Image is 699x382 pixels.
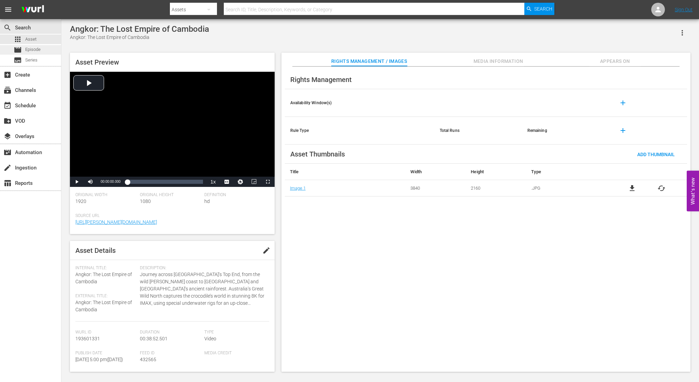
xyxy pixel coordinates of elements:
[619,99,627,107] span: add
[140,330,201,335] span: Duration
[204,371,265,377] span: Suggested Categories
[466,180,526,196] td: 2160
[331,57,407,66] span: Rights Management / Images
[75,246,116,255] span: Asset Details
[75,336,100,341] span: 193601331
[262,246,271,255] span: edit
[285,117,434,145] th: Rule Type
[434,117,522,145] th: Total Runs
[204,330,265,335] span: Type
[285,89,434,117] th: Availability Window(s)
[657,184,666,192] button: cached
[25,57,38,64] span: Series
[75,219,157,225] a: [URL][PERSON_NAME][DOMAIN_NAME]
[204,336,216,341] span: Video
[526,180,607,196] td: .JPG
[258,242,275,259] button: edit
[3,164,12,172] span: Ingestion
[632,148,680,160] button: Add Thumbnail
[75,330,136,335] span: Wurl Id
[524,3,554,15] button: Search
[14,46,22,54] span: Episode
[3,71,12,79] span: Create
[261,177,275,187] button: Fullscreen
[25,36,37,43] span: Asset
[628,184,636,192] a: file_download
[75,213,266,219] span: Source Url
[101,180,120,183] span: 00:00:00.000
[3,148,12,156] span: Automation
[3,179,12,187] span: Reports
[75,357,123,362] span: [DATE] 5:00 pm ( [DATE] )
[534,3,552,15] span: Search
[16,2,49,18] img: ans4CAIJ8jUAAAAAAAAAAAAAAAAAAAAAAAAgQb4GAAAAAAAAAAAAAAAAAAAAAAAAJMjXAAAAAAAAAAAAAAAAAAAAAAAAgAT5G...
[75,294,136,299] span: External Title:
[75,371,136,377] span: Created At
[3,117,12,125] span: VOD
[3,132,12,140] span: Overlays
[75,351,136,356] span: Publish Date
[127,180,203,184] div: Progress Bar
[206,177,220,187] button: Playback Rate
[140,357,156,362] span: 432565
[220,177,234,187] button: Captions
[522,117,610,145] th: Remaining
[285,164,406,180] th: Title
[140,371,201,377] span: Author
[234,177,247,187] button: Jump To Time
[75,58,119,66] span: Asset Preview
[405,164,466,180] th: Width
[615,122,631,139] button: add
[3,24,12,32] span: Search
[140,265,265,271] span: Description:
[632,152,680,157] span: Add Thumbnail
[70,24,209,34] div: Angkor: The Lost Empire of Cambodia
[75,199,86,204] span: 1920
[75,192,136,198] span: Original Width
[140,271,265,307] span: Journey across [GEOGRAPHIC_DATA]’s Top End, from the wild [PERSON_NAME] coast to [GEOGRAPHIC_DATA...
[140,336,168,341] span: 00:38:52.501
[75,265,136,271] span: Internal Title:
[290,186,306,191] a: Image 1
[204,192,265,198] span: Definition
[204,351,265,356] span: Media Credit
[70,34,209,41] div: Angkor: The Lost Empire of Cambodia
[290,76,352,84] span: Rights Management
[204,199,210,204] span: hd
[84,177,97,187] button: Mute
[14,35,22,43] span: Asset
[70,72,275,187] div: Video Player
[75,300,132,312] span: Angkor: The Lost Empire of Cambodia
[25,46,41,53] span: Episode
[3,86,12,94] span: Channels
[247,177,261,187] button: Picture-in-Picture
[70,177,84,187] button: Play
[405,180,466,196] td: 3840
[589,57,641,66] span: Appears On
[140,351,201,356] span: Feed ID
[619,126,627,135] span: add
[615,95,631,111] button: add
[687,171,699,212] button: Open Feedback Widget
[140,192,201,198] span: Original Height
[675,7,693,12] a: Sign Out
[526,164,607,180] th: Type
[4,5,12,14] span: menu
[140,199,151,204] span: 1080
[75,272,132,284] span: Angkor: The Lost Empire of Cambodia
[466,164,526,180] th: Height
[3,101,12,110] span: Schedule
[14,56,22,64] span: Series
[290,150,345,158] span: Asset Thumbnails
[473,57,524,66] span: Media Information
